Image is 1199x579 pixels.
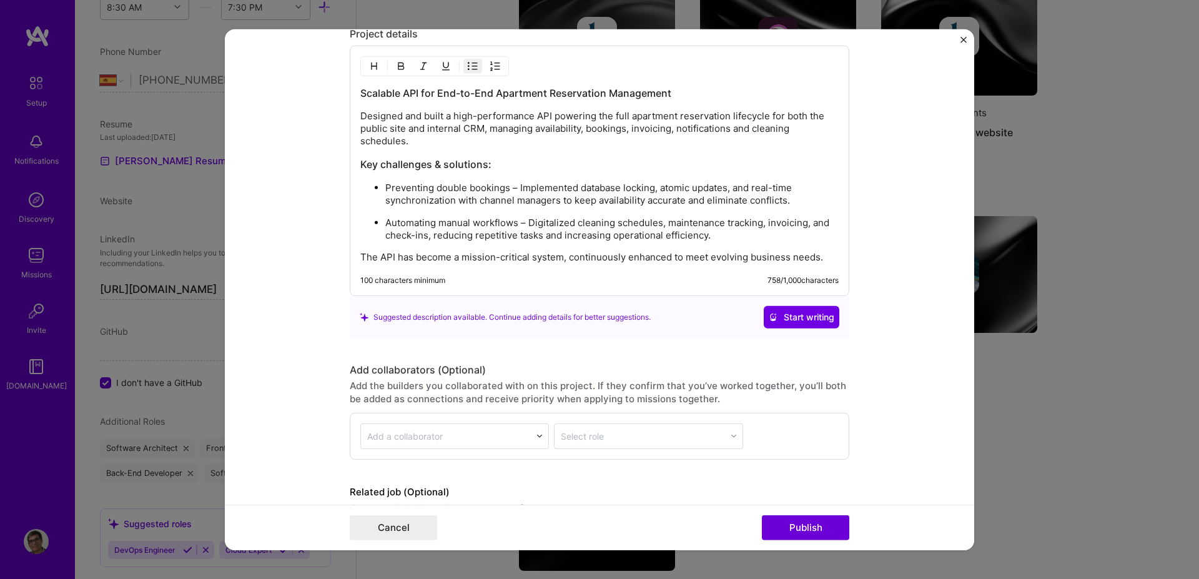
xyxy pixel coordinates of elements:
span: Connect a job this project was a part of. [350,501,849,516]
img: Heading [369,61,379,71]
img: Italic [418,61,428,71]
div: Add collaborators (Optional) [350,364,849,377]
i: icon CrystalBallWhite [769,313,777,322]
button: Publish [762,515,849,540]
p: Designed and built a high-performance API powering the full apartment reservation lifecycle for b... [360,110,839,147]
p: Preventing double bookings – Implemented database locking, atomic updates, and real-time synchron... [385,182,839,207]
button: Cancel [350,515,437,540]
img: Bold [396,61,406,71]
div: 758 / 1,000 characters [767,275,839,285]
p: Automating manual workflows – Digitalized cleaning schedules, maintenance tracking, invoicing, an... [385,217,839,242]
div: Suggested description available. Continue adding details for better suggestions. [360,310,651,324]
img: Divider [459,59,460,74]
div: Add a collaborator [367,430,443,443]
img: Divider [387,59,388,74]
h3: Key challenges & solutions: [360,157,839,171]
img: drop icon [536,432,543,440]
p: The API has become a mission-critical system, continuously enhanced to meet evolving business needs. [360,251,839,264]
img: Underline [441,61,451,71]
div: 100 characters minimum [360,275,445,285]
h3: Scalable API for End-to-End Apartment Reservation Management [360,86,839,100]
button: Close [960,36,967,49]
div: Add the builders you collaborated with on this project. If they confirm that you’ve worked togeth... [350,379,849,405]
button: Start writing [764,306,839,329]
i: icon SuggestedTeams [360,313,368,322]
span: Start writing [769,311,834,324]
img: UL [468,61,478,71]
label: Related job (Optional) [350,485,849,500]
div: Project details [350,27,849,41]
img: OL [490,61,500,71]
